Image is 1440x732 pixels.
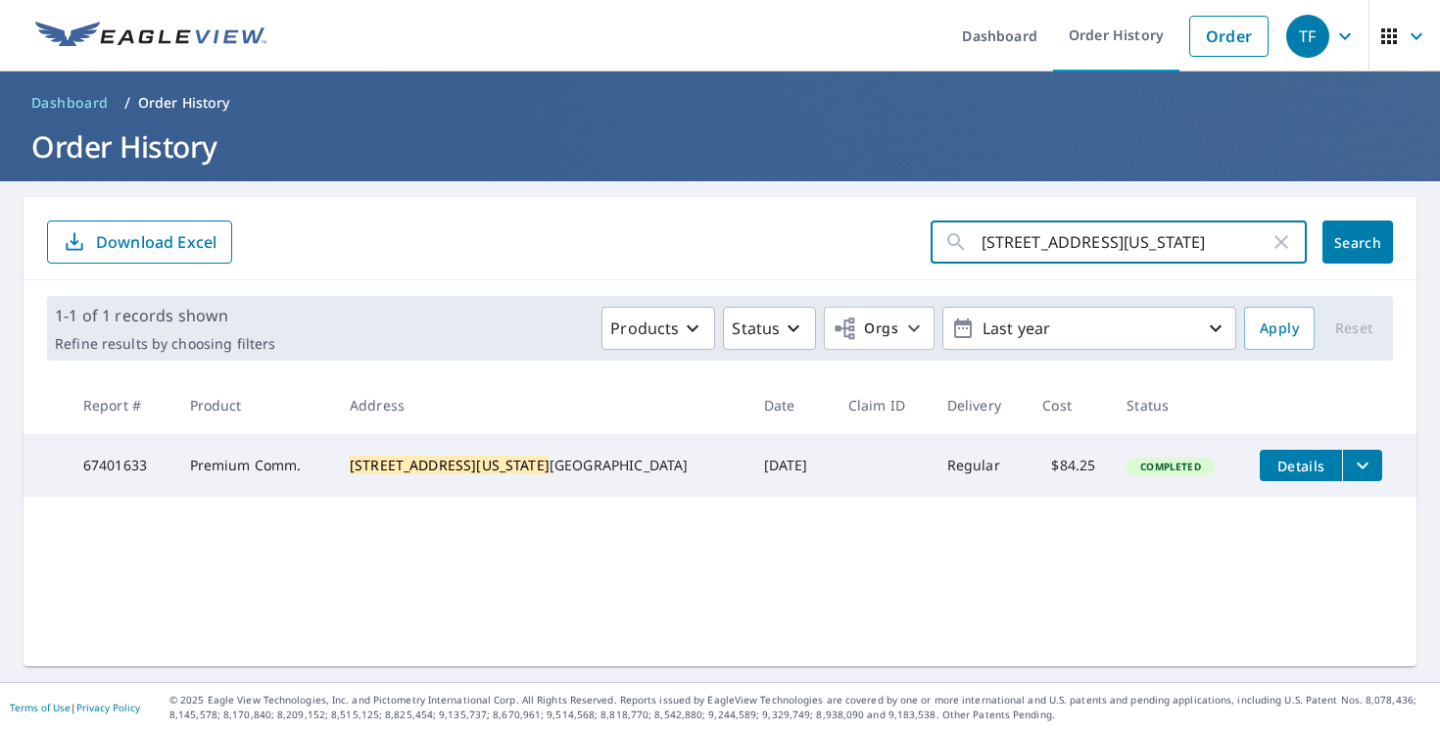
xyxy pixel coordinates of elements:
input: Address, Report #, Claim ID, etc. [982,215,1270,269]
li: / [124,91,130,115]
p: Refine results by choosing filters [55,335,275,353]
p: Download Excel [96,231,216,253]
button: filesDropdownBtn-67401633 [1342,450,1382,481]
p: Last year [975,312,1204,346]
th: Cost [1027,376,1111,434]
a: Order [1189,16,1269,57]
td: Premium Comm. [174,434,334,497]
span: Dashboard [31,93,109,113]
button: Status [723,307,816,350]
button: Search [1322,220,1393,264]
span: Apply [1260,317,1299,341]
span: Search [1338,233,1377,252]
span: Details [1272,457,1330,475]
div: TF [1286,15,1329,58]
button: detailsBtn-67401633 [1260,450,1342,481]
mark: [STREET_ADDRESS][US_STATE] [350,456,550,474]
button: Apply [1244,307,1315,350]
p: Status [732,317,780,340]
a: Terms of Use [10,701,71,714]
td: $84.25 [1027,434,1111,497]
nav: breadcrumb [24,87,1416,119]
p: | [10,702,140,713]
p: Order History [138,93,230,113]
td: 67401633 [68,434,174,497]
span: Completed [1128,460,1212,473]
button: Download Excel [47,220,232,264]
button: Orgs [824,307,935,350]
p: 1-1 of 1 records shown [55,304,275,327]
button: Products [601,307,715,350]
th: Date [748,376,833,434]
th: Delivery [932,376,1028,434]
th: Product [174,376,334,434]
td: [DATE] [748,434,833,497]
h1: Order History [24,126,1416,167]
a: Privacy Policy [76,701,140,714]
p: © 2025 Eagle View Technologies, Inc. and Pictometry International Corp. All Rights Reserved. Repo... [169,693,1430,722]
th: Report # [68,376,174,434]
th: Claim ID [833,376,932,434]
span: Orgs [833,317,898,341]
a: Dashboard [24,87,117,119]
th: Status [1111,376,1244,434]
div: [GEOGRAPHIC_DATA] [350,456,733,475]
th: Address [334,376,748,434]
img: EV Logo [35,22,266,51]
td: Regular [932,434,1028,497]
button: Last year [942,307,1236,350]
p: Products [610,317,679,340]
